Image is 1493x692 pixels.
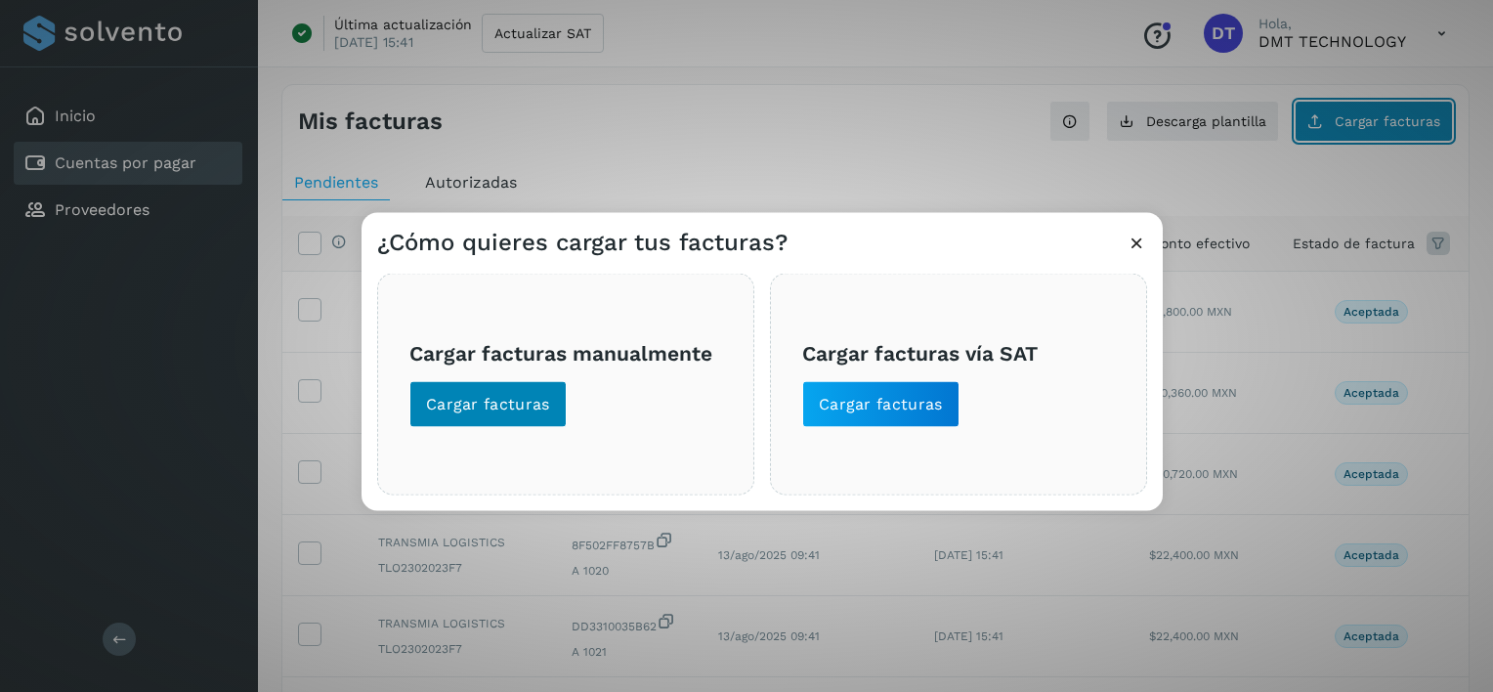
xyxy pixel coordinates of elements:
h3: Cargar facturas vía SAT [802,340,1115,365]
button: Cargar facturas [802,381,960,428]
button: Cargar facturas [409,381,567,428]
h3: ¿Cómo quieres cargar tus facturas? [377,229,788,257]
span: Cargar facturas [426,394,550,415]
span: Cargar facturas [819,394,943,415]
h3: Cargar facturas manualmente [409,340,722,365]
